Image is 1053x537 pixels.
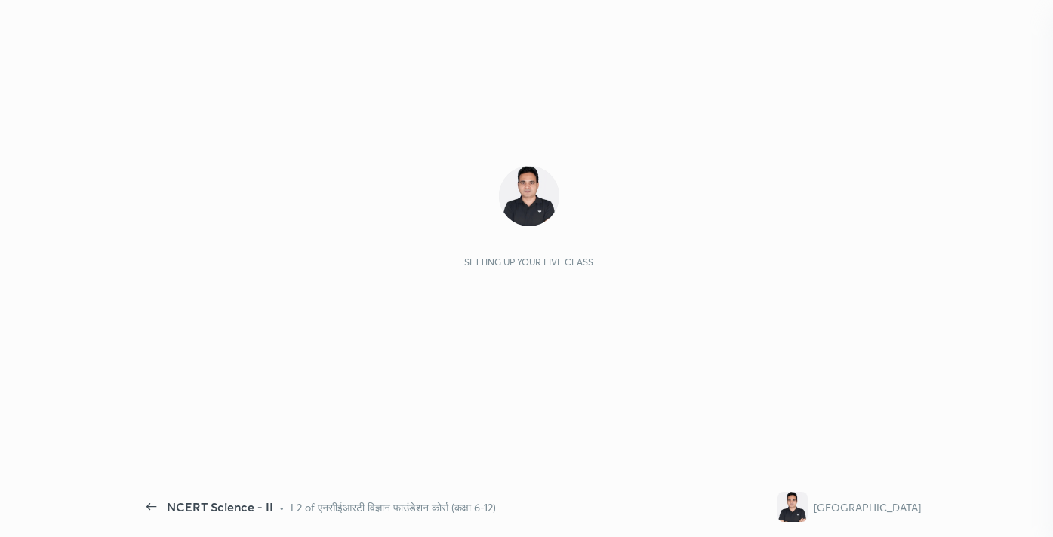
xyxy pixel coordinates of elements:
div: Setting up your live class [464,256,593,268]
div: • [279,499,285,515]
img: 09a1bb633dd249f2a2c8cf568a24d1b1.jpg [499,166,559,226]
div: [GEOGRAPHIC_DATA] [814,499,921,515]
div: NCERT Science - II [167,498,273,516]
img: 09a1bb633dd249f2a2c8cf568a24d1b1.jpg [777,492,808,522]
div: L2 of एनसीईआरटी विज्ञान फाउंडेशन कोर्स (कक्षा 6-12) [291,499,496,515]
